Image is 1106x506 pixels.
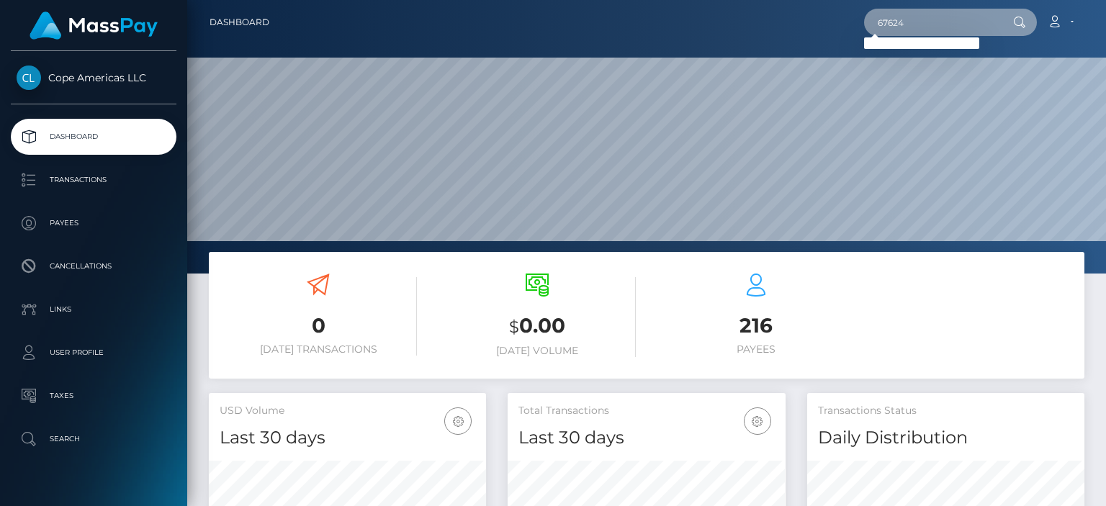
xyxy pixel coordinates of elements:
h3: 0.00 [439,312,636,341]
p: Search [17,428,171,450]
p: Dashboard [17,126,171,148]
h5: USD Volume [220,404,475,418]
p: Taxes [17,385,171,407]
h4: Last 30 days [220,425,475,451]
h4: Last 30 days [518,425,774,451]
h5: Transactions Status [818,404,1074,418]
h6: [DATE] Transactions [220,343,417,356]
small: $ [509,317,519,337]
img: MassPay Logo [30,12,158,40]
img: Cope Americas LLC [17,65,41,90]
h6: [DATE] Volume [439,345,636,357]
span: Cope Americas LLC [11,71,176,84]
h4: Daily Distribution [818,425,1074,451]
a: Dashboard [11,119,176,155]
input: Search... [864,9,999,36]
h5: Total Transactions [518,404,774,418]
a: Links [11,292,176,327]
p: Payees [17,212,171,234]
a: Payees [11,205,176,241]
a: Search [11,421,176,457]
p: Links [17,299,171,320]
p: Transactions [17,169,171,191]
a: Transactions [11,162,176,198]
a: Dashboard [210,7,269,37]
p: Cancellations [17,256,171,277]
a: User Profile [11,335,176,371]
h6: Payees [657,343,855,356]
p: User Profile [17,342,171,363]
h3: 216 [657,312,855,340]
a: Taxes [11,378,176,414]
a: Cancellations [11,248,176,284]
h3: 0 [220,312,417,340]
